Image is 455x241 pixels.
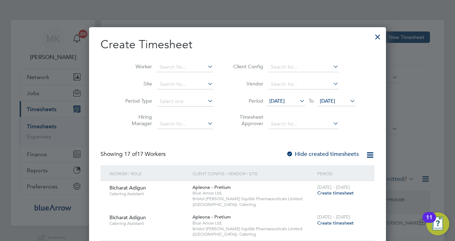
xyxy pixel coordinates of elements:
h2: Create Timesheet [101,37,375,52]
span: Apleona - Pretium [192,214,231,220]
label: Hiring Manager [120,114,152,127]
span: Catering Assistant [109,191,187,197]
label: Vendor [231,80,263,87]
input: Select one [157,97,213,107]
span: To [307,96,316,105]
input: Search for... [157,119,213,129]
div: Period [315,165,367,182]
label: Period [231,98,263,104]
label: Worker [120,63,152,70]
span: Blue Arrow Ltd. [192,220,313,226]
label: Hide created timesheets [286,151,359,158]
div: Showing [101,151,167,158]
div: 11 [426,217,432,227]
span: Blue Arrow Ltd. [192,190,313,196]
span: Bristol [PERSON_NAME] Squibb Pharmaceuticals Limited ([GEOGRAPHIC_DATA])- Catering [192,226,313,237]
span: [DATE] - [DATE] [317,184,350,190]
span: 17 Workers [124,151,166,158]
label: Client Config [231,63,263,70]
span: [DATE] [320,98,335,104]
div: Worker / Role [108,165,191,182]
label: Timesheet Approver [231,114,263,127]
input: Search for... [268,79,339,89]
span: [DATE] [269,98,285,104]
input: Search for... [268,119,339,129]
span: [DATE] - [DATE] [317,214,350,220]
input: Search for... [157,79,213,89]
span: Catering Assistant [109,221,187,226]
span: Create timesheet [317,190,354,196]
span: Bristol [PERSON_NAME] Squibb Pharmaceuticals Limited ([GEOGRAPHIC_DATA])- Catering [192,196,313,207]
div: Client Config / Vendor / Site [191,165,315,182]
button: Open Resource Center, 11 new notifications [426,212,449,235]
span: Apleona - Pretium [192,184,231,190]
label: Site [120,80,152,87]
span: 17 of [124,151,137,158]
input: Search for... [157,62,213,72]
input: Search for... [268,62,339,72]
label: Period Type [120,98,152,104]
span: Bicharat Adigun [109,185,146,191]
span: Create timesheet [317,220,354,226]
span: Bicharat Adigun [109,214,146,221]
